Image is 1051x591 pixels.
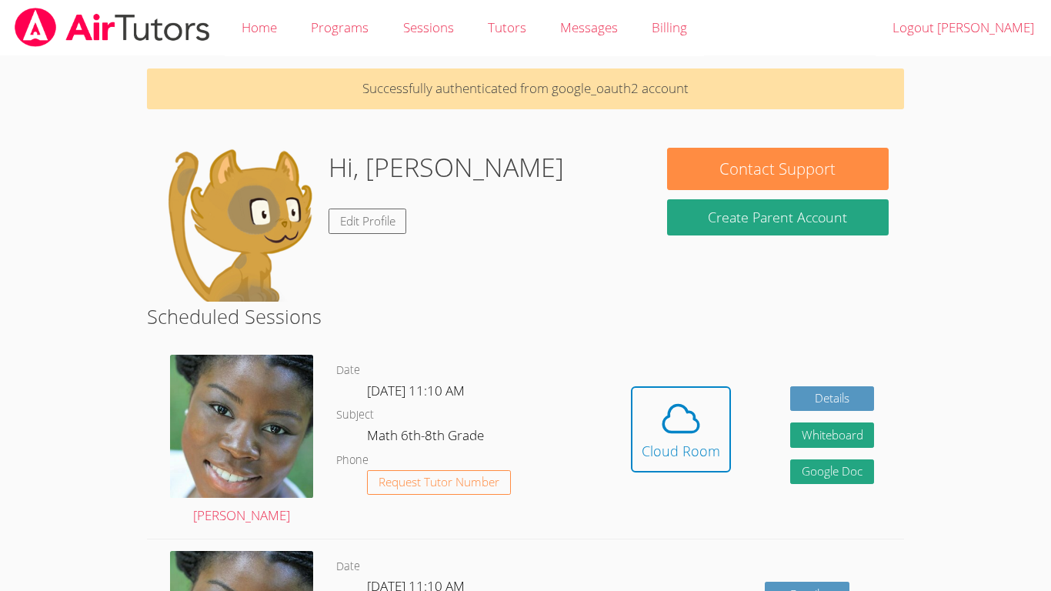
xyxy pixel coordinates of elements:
[642,440,720,462] div: Cloud Room
[367,470,511,496] button: Request Tutor Number
[790,386,875,412] a: Details
[336,451,369,470] dt: Phone
[170,355,313,498] img: 1000004422.jpg
[336,557,360,576] dt: Date
[560,18,618,36] span: Messages
[170,355,313,527] a: [PERSON_NAME]
[367,382,465,399] span: [DATE] 11:10 AM
[790,422,875,448] button: Whiteboard
[329,209,407,234] a: Edit Profile
[13,8,212,47] img: airtutors_banner-c4298cdbf04f3fff15de1276eac7730deb9818008684d7c2e4769d2f7ddbe033.png
[667,199,889,235] button: Create Parent Account
[631,386,731,472] button: Cloud Room
[336,361,360,380] dt: Date
[162,148,316,302] img: default.png
[790,459,875,485] a: Google Doc
[667,148,889,190] button: Contact Support
[147,302,904,331] h2: Scheduled Sessions
[379,476,499,488] span: Request Tutor Number
[367,425,487,451] dd: Math 6th-8th Grade
[336,406,374,425] dt: Subject
[329,148,564,187] h1: Hi, [PERSON_NAME]
[147,68,904,109] p: Successfully authenticated from google_oauth2 account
